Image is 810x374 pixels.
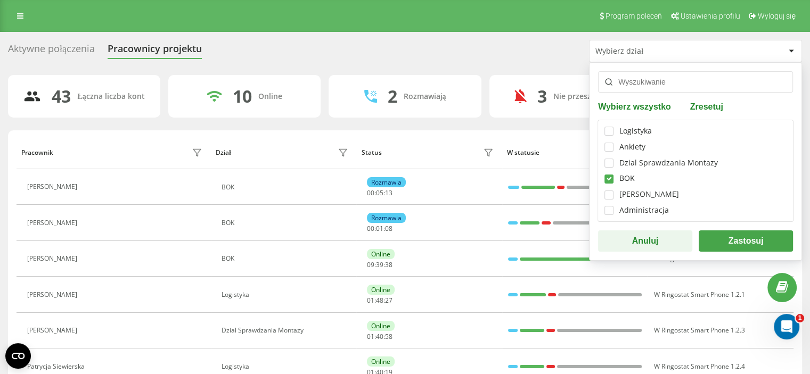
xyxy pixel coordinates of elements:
[385,332,392,341] span: 58
[367,260,374,269] span: 09
[367,213,406,223] div: Rozmawia
[699,230,793,252] button: Zastosuj
[376,188,383,197] span: 05
[758,12,796,20] span: Wyloguj się
[367,225,392,232] div: : :
[619,159,718,168] div: Dzial Sprawdzania Montazy
[77,92,144,101] div: Łączna liczba kont
[222,219,351,227] div: BOK
[27,327,80,334] div: [PERSON_NAME]
[367,224,374,233] span: 00
[367,285,395,295] div: Online
[653,290,744,299] span: W Ringostat Smart Phone 1.2.1
[27,219,80,227] div: [PERSON_NAME]
[598,230,692,252] button: Anuluj
[367,189,392,197] div: : :
[553,92,616,101] div: Nie przeszkadzać
[216,149,231,156] div: Dział
[27,183,80,190] div: [PERSON_NAME]
[367,177,406,187] div: Rozmawia
[27,255,80,262] div: [PERSON_NAME]
[653,362,744,371] span: W Ringostat Smart Phone 1.2.4
[687,101,726,111] button: Zresetuj
[774,314,799,339] iframe: Intercom live chat
[367,261,392,269] div: : :
[507,149,643,156] div: W statusie
[619,190,679,199] div: [PERSON_NAME]
[8,43,95,60] div: Aktywne połączenia
[367,188,374,197] span: 00
[367,249,395,259] div: Online
[27,291,80,298] div: [PERSON_NAME]
[404,92,446,101] div: Rozmawiają
[367,333,392,340] div: : :
[376,260,383,269] span: 39
[233,86,252,106] div: 10
[108,43,202,60] div: Pracownicy projektu
[537,86,547,106] div: 3
[5,343,31,369] button: Open CMP widget
[367,332,374,341] span: 01
[606,12,662,20] span: Program poleceń
[367,296,374,305] span: 01
[367,321,395,331] div: Online
[619,174,635,183] div: BOK
[222,327,351,334] div: Dzial Sprawdzania Montazy
[681,12,740,20] span: Ustawienia profilu
[367,297,392,304] div: : :
[598,101,674,111] button: Wybierz wszystko
[796,314,804,322] span: 1
[376,332,383,341] span: 40
[222,363,351,370] div: Logistyka
[222,291,351,298] div: Logistyka
[385,260,392,269] span: 38
[653,326,744,335] span: W Ringostat Smart Phone 1.2.3
[376,224,383,233] span: 01
[619,206,669,215] div: Administracja
[595,47,723,56] div: Wybierz dział
[258,92,282,101] div: Online
[376,296,383,305] span: 48
[21,149,53,156] div: Pracownik
[385,296,392,305] span: 27
[222,255,351,262] div: BOK
[52,86,71,106] div: 43
[385,224,392,233] span: 08
[388,86,397,106] div: 2
[362,149,382,156] div: Status
[385,188,392,197] span: 13
[367,356,395,367] div: Online
[222,184,351,191] div: BOK
[598,71,793,93] input: Wyszukiwanie
[619,127,652,136] div: Logistyka
[27,363,87,370] div: Patrycja Siewierska
[619,143,645,152] div: Ankiety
